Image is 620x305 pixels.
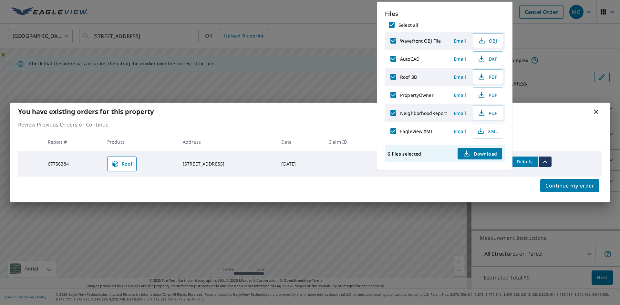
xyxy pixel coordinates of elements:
span: Email [452,92,468,98]
button: PDF [473,87,503,102]
button: Email [449,72,470,82]
b: You have existing orders for this property [18,107,154,116]
td: 67756384 [43,151,102,177]
label: AutoCAD [400,56,419,62]
a: Roof [107,157,137,171]
span: XML [477,127,498,135]
button: Download [458,148,502,159]
span: Email [452,128,468,134]
button: OBJ [473,33,503,48]
span: PDF [477,91,498,99]
button: Email [449,54,470,64]
button: filesDropdownBtn-67756384 [538,157,552,167]
th: Product [102,132,178,151]
span: Roof [111,160,133,168]
button: Email [449,90,470,100]
span: Email [452,74,468,80]
p: Files [385,9,505,18]
th: Claim ID [323,132,378,151]
span: Email [452,38,468,44]
button: DXF [473,51,503,66]
label: EagleView XML [400,128,433,134]
button: Email [449,36,470,46]
span: Email [452,110,468,116]
label: Wavefront OBJ File [400,38,441,44]
span: Download [463,150,497,158]
span: DXF [477,55,498,63]
span: Continue my order [545,181,594,190]
label: Roof 3D [400,74,417,80]
th: Date [276,132,323,151]
div: [STREET_ADDRESS] [183,161,271,167]
p: 6 files selected [387,151,421,157]
label: NeighborhoodReport [400,110,447,116]
button: Email [449,126,470,136]
span: PDF [477,73,498,81]
th: Report # [43,132,102,151]
span: PDF [477,109,498,117]
p: Review Previous Orders or Continue [18,121,602,128]
label: PropertyOwner [400,92,434,98]
span: Details [515,158,534,165]
button: PDF [473,69,503,84]
button: Continue my order [540,179,599,192]
button: XML [473,124,503,138]
button: Email [449,108,470,118]
label: Select all [398,22,418,28]
button: detailsBtn-67756384 [511,157,538,167]
button: PDF [473,106,503,120]
td: [DATE] [276,151,323,177]
span: Email [452,56,468,62]
th: Address [178,132,276,151]
span: OBJ [477,37,498,45]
